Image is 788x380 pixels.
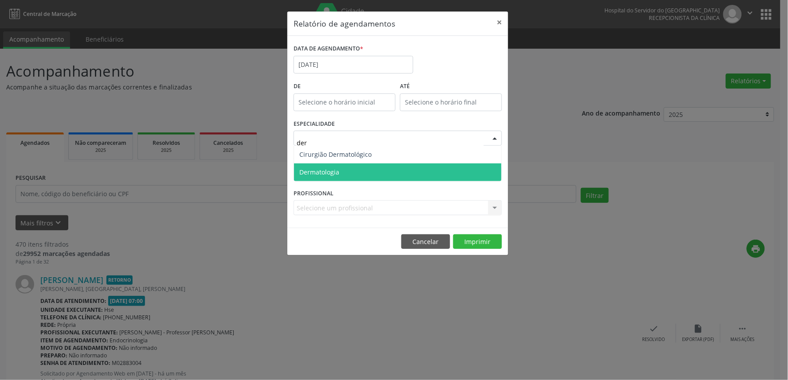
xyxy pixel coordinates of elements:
input: Seleciona uma especialidade [297,134,484,151]
h5: Relatório de agendamentos [294,18,395,29]
label: De [294,80,396,93]
label: DATA DE AGENDAMENTO [294,42,363,56]
button: Cancelar [401,234,450,249]
input: Selecione uma data ou intervalo [294,56,413,74]
input: Selecione o horário final [400,93,502,111]
input: Selecione o horário inicial [294,93,396,111]
label: ATÉ [400,80,502,93]
button: Close [490,12,508,33]
button: Imprimir [453,234,502,249]
label: PROFISSIONAL [294,186,333,200]
span: Cirurgião Dermatológico [299,150,372,159]
label: ESPECIALIDADE [294,117,335,131]
span: Dermatologia [299,168,339,176]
